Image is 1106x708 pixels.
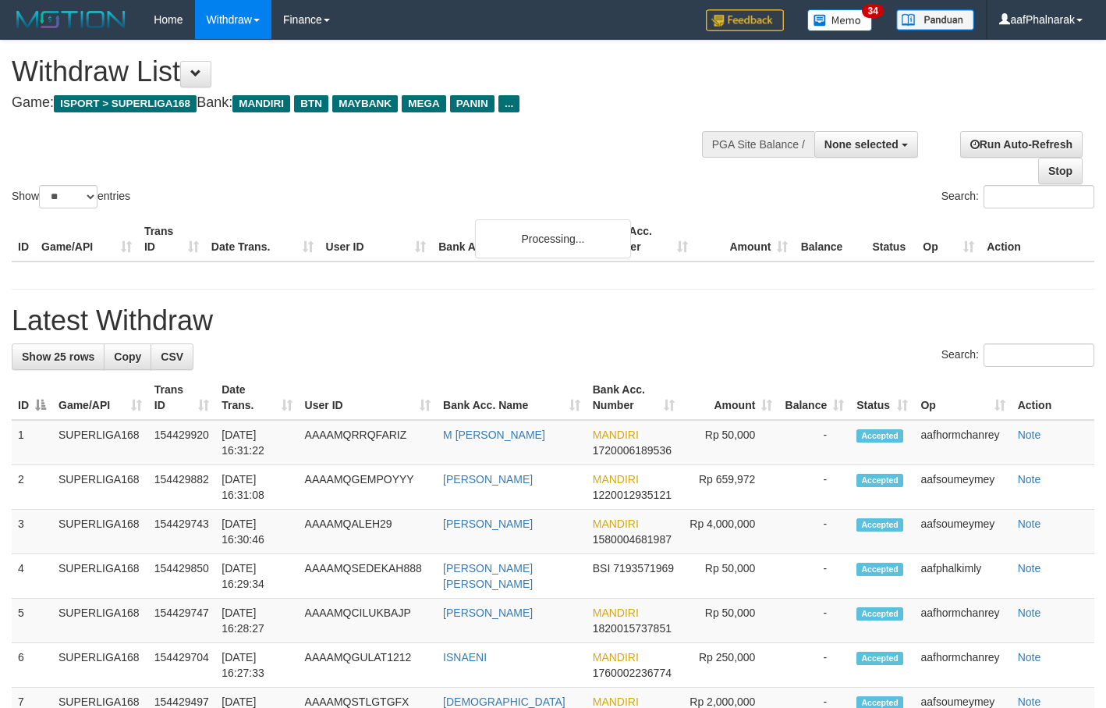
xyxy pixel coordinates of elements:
input: Search: [984,343,1094,367]
td: - [778,643,850,688]
a: M [PERSON_NAME] [443,429,545,441]
span: 34 [862,4,883,18]
span: CSV [161,350,183,363]
td: [DATE] 16:27:33 [215,643,298,688]
td: AAAAMQCILUKBAJP [299,599,437,643]
span: Accepted [856,607,903,621]
th: Bank Acc. Number [594,217,694,261]
th: User ID [320,217,433,261]
td: [DATE] 16:30:46 [215,510,298,554]
a: Show 25 rows [12,343,105,370]
th: Status: activate to sort column ascending [850,375,914,420]
td: Rp 4,000,000 [681,510,779,554]
td: [DATE] 16:29:34 [215,554,298,599]
span: BTN [294,95,328,112]
th: Action [1012,375,1094,420]
span: MANDIRI [593,518,639,530]
label: Show entries [12,185,130,208]
th: Trans ID: activate to sort column ascending [148,375,215,420]
a: [PERSON_NAME] [443,607,533,619]
span: Accepted [856,518,903,532]
button: None selected [814,131,918,158]
td: - [778,420,850,465]
th: ID: activate to sort column descending [12,375,52,420]
span: MANDIRI [593,651,639,664]
div: Processing... [475,219,631,258]
td: 5 [12,599,52,643]
span: MANDIRI [593,607,639,619]
td: Rp 250,000 [681,643,779,688]
td: AAAAMQGEMPOYYY [299,465,437,510]
img: Feedback.jpg [706,9,784,31]
h1: Latest Withdraw [12,305,1094,336]
td: AAAAMQRRQFARIZ [299,420,437,465]
td: 154429704 [148,643,215,688]
td: 6 [12,643,52,688]
td: [DATE] 16:31:22 [215,420,298,465]
a: Copy [104,343,151,370]
td: aafhormchanrey [914,643,1011,688]
span: ... [498,95,519,112]
select: Showentries [39,185,97,208]
span: Copy 7193571969 to clipboard [613,562,674,575]
td: aafhormchanrey [914,599,1011,643]
input: Search: [984,185,1094,208]
span: Accepted [856,563,903,576]
span: ISPORT > SUPERLIGA168 [54,95,197,112]
a: [PERSON_NAME] [443,473,533,486]
span: Copy 1720006189536 to clipboard [593,444,672,457]
td: 4 [12,554,52,599]
td: Rp 50,000 [681,599,779,643]
td: 154429747 [148,599,215,643]
h4: Game: Bank: [12,95,721,111]
td: 154429850 [148,554,215,599]
span: MANDIRI [593,696,639,708]
span: PANIN [450,95,495,112]
span: MANDIRI [593,429,639,441]
th: ID [12,217,35,261]
a: Note [1018,473,1041,486]
td: 1 [12,420,52,465]
span: Copy 1760002236774 to clipboard [593,667,672,679]
th: Game/API: activate to sort column ascending [52,375,148,420]
td: SUPERLIGA168 [52,465,148,510]
th: Balance: activate to sort column ascending [778,375,850,420]
span: Copy 1580004681987 to clipboard [593,533,672,546]
td: - [778,599,850,643]
td: 154429882 [148,465,215,510]
td: 154429743 [148,510,215,554]
th: Status [866,217,916,261]
img: Button%20Memo.svg [807,9,873,31]
td: Rp 50,000 [681,554,779,599]
a: Note [1018,518,1041,530]
span: MEGA [402,95,446,112]
label: Search: [941,185,1094,208]
th: Balance [794,217,866,261]
td: SUPERLIGA168 [52,599,148,643]
a: [PERSON_NAME] [443,518,533,530]
span: Copy [114,350,141,363]
td: SUPERLIGA168 [52,643,148,688]
td: SUPERLIGA168 [52,420,148,465]
h1: Withdraw List [12,56,721,87]
td: Rp 659,972 [681,465,779,510]
label: Search: [941,343,1094,367]
span: BSI [593,562,611,575]
td: AAAAMQALEH29 [299,510,437,554]
td: AAAAMQGULAT1212 [299,643,437,688]
td: [DATE] 16:31:08 [215,465,298,510]
th: Bank Acc. Number: activate to sort column ascending [587,375,681,420]
img: MOTION_logo.png [12,8,130,31]
a: ISNAENI [443,651,487,664]
a: Run Auto-Refresh [960,131,1083,158]
td: AAAAMQSEDEKAH888 [299,554,437,599]
span: Accepted [856,652,903,665]
td: aafphalkimly [914,554,1011,599]
td: SUPERLIGA168 [52,510,148,554]
th: User ID: activate to sort column ascending [299,375,437,420]
div: PGA Site Balance / [702,131,814,158]
th: Trans ID [138,217,205,261]
td: aafsoumeymey [914,465,1011,510]
td: 154429920 [148,420,215,465]
span: Accepted [856,429,903,443]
